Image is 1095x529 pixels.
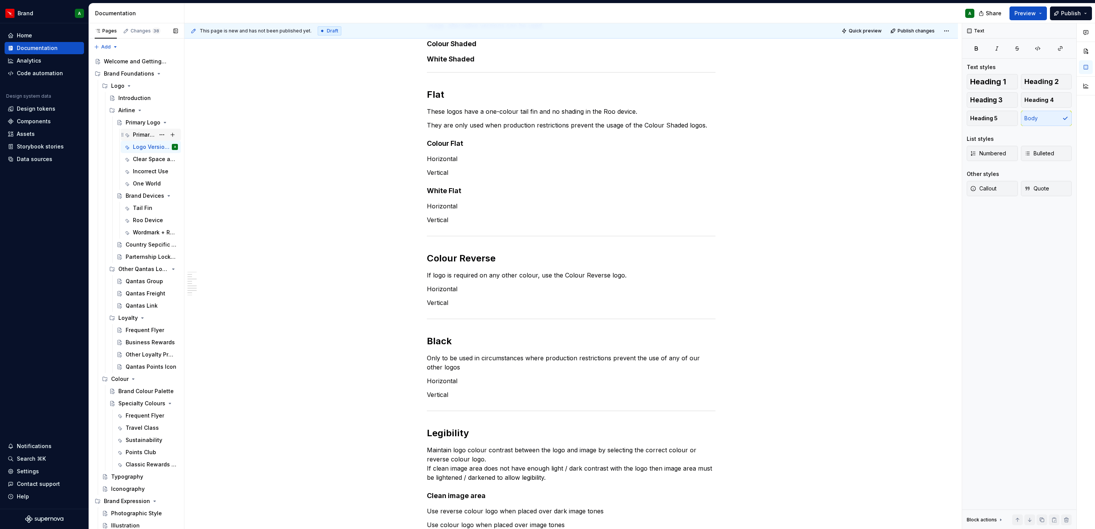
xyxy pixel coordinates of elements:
a: Documentation [5,42,84,54]
div: Components [17,118,51,125]
p: Vertical [427,168,715,177]
a: Frequent Flyer [113,410,181,422]
img: 6b187050-a3ed-48aa-8485-808e17fcee26.png [5,9,15,18]
div: Qantas Link [126,302,158,310]
a: Primary Logo [113,116,181,129]
a: Assets [5,128,84,140]
div: Primary Logo [133,131,155,139]
h4: White Shaded [427,55,715,64]
a: Points Club [113,446,181,458]
a: Incorrect Use [121,165,181,177]
div: Roo Device [133,216,163,224]
a: Brand Colour Palette [106,385,181,397]
div: Logo [111,82,124,90]
a: Parternship Lockups [113,251,181,263]
p: Only to be used in circumstances where production restrictions prevent the use of any of our othe... [427,353,715,372]
div: Logo Versions [133,143,170,151]
div: Classic Rewards Plus [126,461,176,468]
span: Share [986,10,1001,17]
a: Qantas Freight [113,287,181,300]
a: Introduction [106,92,181,104]
a: Other Loyalty Products [113,348,181,361]
div: Other styles [967,170,999,178]
a: Travel Class [113,422,181,434]
div: Settings [17,468,39,475]
span: This page is new and has not been published yet. [200,28,312,34]
svg: Supernova Logo [25,515,63,523]
a: Primary Logo [121,129,181,141]
div: Clear Space and Minimum Size [133,155,176,163]
div: Brand Expression [104,497,150,505]
p: Horizontal [427,202,715,211]
div: Code automation [17,69,63,77]
p: Horizontal [427,376,715,385]
div: One World [133,180,161,187]
a: Classic Rewards Plus [113,458,181,471]
h4: Colour Flat [427,139,715,148]
p: Use reverse colour logo when placed over dark image tones [427,506,715,516]
a: Settings [5,465,84,477]
a: Qantas Group [113,275,181,287]
div: Parternship Lockups [126,253,176,261]
span: Callout [970,185,996,192]
a: Country Sepcific Logos [113,239,181,251]
p: Vertical [427,298,715,307]
div: Search ⌘K [17,455,46,463]
button: Search ⌘K [5,453,84,465]
a: Components [5,115,84,127]
div: Frequent Flyer [126,412,164,419]
div: Other Qantas Logos [106,263,181,275]
div: Primary Logo [126,119,160,126]
a: Data sources [5,153,84,165]
a: Typography [99,471,181,483]
div: Loyalty [118,314,138,322]
button: Bulleted [1021,146,1072,161]
div: List styles [967,135,994,143]
span: Numbered [970,150,1006,157]
button: Heading 4 [1021,92,1072,108]
div: Tail Fin [133,204,152,212]
button: Publish changes [888,26,938,36]
button: BrandA [2,5,87,21]
p: Maintain logo colour contrast between the logo and image by selecting the correct colour or rever... [427,445,715,482]
a: Welcome and Getting Started [92,55,181,68]
a: One World [121,177,181,190]
a: Analytics [5,55,84,67]
div: Contact support [17,480,60,488]
span: Heading 1 [970,78,1006,85]
span: Heading 3 [970,96,1003,104]
a: Qantas Points Icon [113,361,181,373]
div: Loyalty [106,312,181,324]
div: Sustainability [126,436,162,444]
div: A [968,10,971,16]
a: Home [5,29,84,42]
p: These logos have a one-colour tail fin and no shading in the Roo device. [427,107,715,116]
div: Storybook stories [17,143,64,150]
div: Text styles [967,63,996,71]
h4: Colour Shaded [427,39,715,48]
span: Draft [327,28,338,34]
div: A [174,143,176,151]
span: Preview [1014,10,1036,17]
div: Other Qantas Logos [118,265,169,273]
a: Iconography [99,483,181,495]
div: Home [17,32,32,39]
button: Help [5,490,84,503]
div: Points Club [126,448,156,456]
h4: Clean image area [427,491,715,500]
div: Specialty Colours [118,400,165,407]
a: Brand Devices [113,190,181,202]
span: Add [101,44,111,50]
button: Heading 1 [967,74,1018,89]
span: Heading 2 [1024,78,1059,85]
button: Heading 2 [1021,74,1072,89]
div: Airline [106,104,181,116]
a: Logo VersionsA [121,141,181,153]
a: Photographic Style [99,507,181,519]
span: Quick preview [849,28,882,34]
div: Analytics [17,57,41,65]
a: Wordmark + Roo [121,226,181,239]
p: Horizontal [427,284,715,294]
div: Qantas Group [126,277,163,285]
span: Publish [1061,10,1081,17]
